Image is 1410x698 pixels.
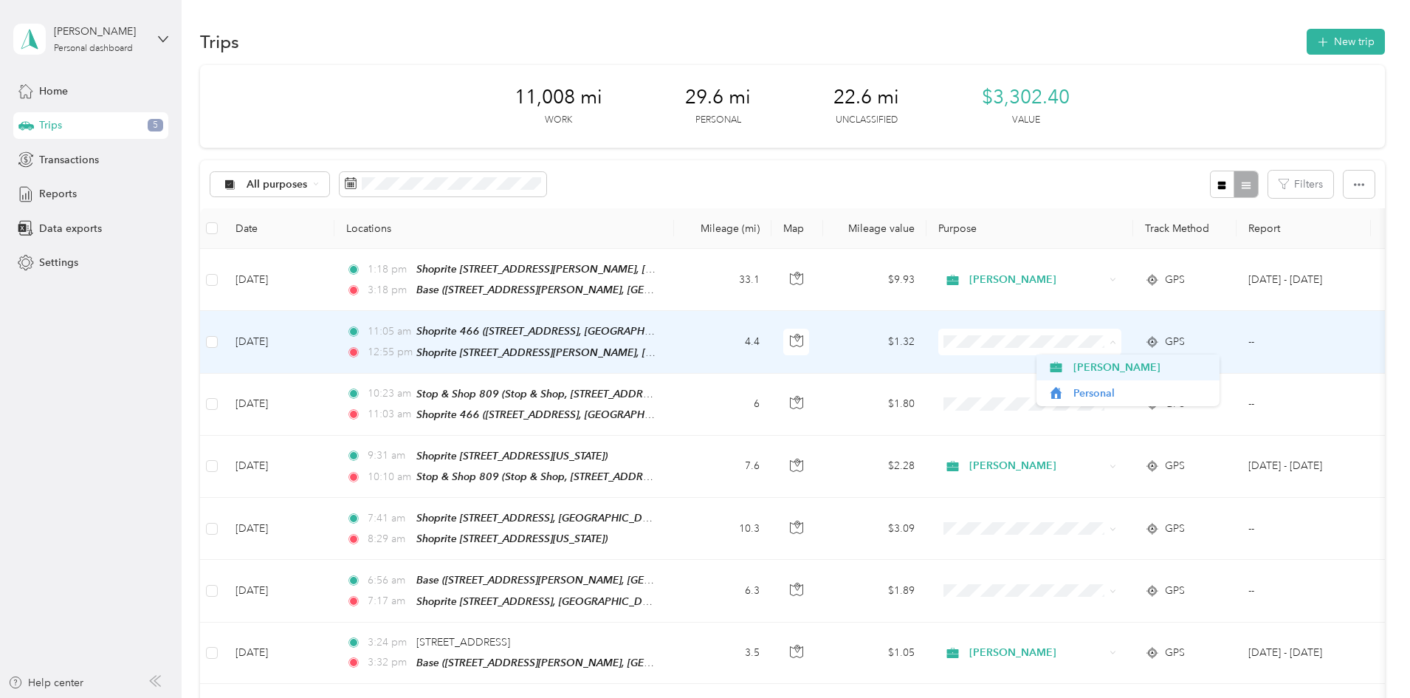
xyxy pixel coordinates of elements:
p: Unclassified [836,114,898,127]
span: Stop & Shop 809 (Stop & Shop, [STREET_ADDRESS], [GEOGRAPHIC_DATA], [US_STATE]) [416,471,833,483]
th: Date [224,208,334,249]
span: Shoprite 466 ([STREET_ADDRESS], [GEOGRAPHIC_DATA], [US_STATE]) [416,325,749,338]
span: Personal [1073,386,1210,401]
td: -- [1237,374,1371,436]
p: Value [1012,114,1040,127]
span: 5 [148,119,163,132]
span: $3,302.40 [982,86,1070,109]
span: 6:56 am [368,572,410,589]
td: $1.05 [823,623,926,684]
span: Base ([STREET_ADDRESS][PERSON_NAME], [GEOGRAPHIC_DATA], [US_STATE]) [416,284,791,296]
td: 3.5 [674,623,771,684]
span: 11,008 mi [515,86,602,109]
span: [PERSON_NAME] [1073,360,1210,375]
span: [PERSON_NAME] [969,458,1104,474]
td: Sep 16 - 30, 2025 [1237,436,1371,498]
button: Help center [8,675,83,691]
td: Sep 16 - 30, 2025 [1237,249,1371,311]
span: GPS [1165,521,1185,537]
span: Base ([STREET_ADDRESS][PERSON_NAME], [GEOGRAPHIC_DATA], [US_STATE]) [416,574,791,586]
span: Transactions [39,152,99,168]
span: 7:17 am [368,593,410,609]
td: [DATE] [224,311,334,373]
span: Trips [39,117,62,133]
th: Report [1237,208,1371,249]
td: 6.3 [674,560,771,622]
button: New trip [1307,29,1385,55]
td: [DATE] [224,436,334,498]
span: Reports [39,186,77,202]
td: Sep 16 - 30, 2025 [1237,623,1371,684]
th: Purpose [926,208,1133,249]
td: [DATE] [224,249,334,311]
span: 1:18 pm [368,261,410,278]
span: 3:18 pm [368,282,410,298]
p: Personal [695,114,741,127]
td: 33.1 [674,249,771,311]
span: Shoprite 466 ([STREET_ADDRESS], [GEOGRAPHIC_DATA], [US_STATE]) [416,408,749,421]
span: GPS [1165,272,1185,288]
span: 3:24 pm [368,634,410,651]
div: Personal dashboard [54,44,133,53]
span: Settings [39,255,78,270]
th: Locations [334,208,674,249]
td: -- [1237,311,1371,373]
span: [STREET_ADDRESS] [416,636,510,649]
div: [PERSON_NAME] [54,24,146,39]
span: [PERSON_NAME] [969,645,1104,661]
td: [DATE] [224,623,334,684]
h1: Trips [200,34,239,49]
p: Work [545,114,572,127]
td: 7.6 [674,436,771,498]
td: $3.09 [823,498,926,560]
span: Shoprite [STREET_ADDRESS][US_STATE]) [416,450,608,462]
span: GPS [1165,583,1185,599]
span: GPS [1165,334,1185,350]
button: Filters [1268,171,1333,198]
span: GPS [1165,645,1185,661]
td: $1.32 [823,311,926,373]
span: [PERSON_NAME] [969,272,1104,288]
span: All purposes [247,179,308,190]
span: 11:05 am [368,324,410,340]
th: Map [771,208,823,249]
span: 10:23 am [368,386,410,402]
span: Base ([STREET_ADDRESS][PERSON_NAME], [GEOGRAPHIC_DATA], [US_STATE]) [416,657,791,669]
td: $1.89 [823,560,926,622]
span: 11:03 am [368,406,410,422]
th: Track Method [1133,208,1237,249]
span: 12:55 pm [368,344,410,360]
span: Shoprite [STREET_ADDRESS], [GEOGRAPHIC_DATA], [US_STATE]) [416,512,723,524]
td: [DATE] [224,498,334,560]
span: 29.6 mi [685,86,751,109]
th: Mileage value [823,208,926,249]
span: 7:41 am [368,510,410,527]
span: 8:29 am [368,531,410,547]
td: 6 [674,374,771,436]
span: 22.6 mi [833,86,899,109]
span: Shoprite [STREET_ADDRESS][PERSON_NAME], [GEOGRAPHIC_DATA], [US_STATE]) [416,346,806,359]
td: $2.28 [823,436,926,498]
iframe: Everlance-gr Chat Button Frame [1327,615,1410,698]
td: -- [1237,560,1371,622]
span: 3:32 pm [368,654,410,671]
td: $1.80 [823,374,926,436]
td: 10.3 [674,498,771,560]
td: 4.4 [674,311,771,373]
span: 10:10 am [368,469,410,485]
span: Home [39,83,68,99]
span: 9:31 am [368,448,410,464]
td: $9.93 [823,249,926,311]
th: Mileage (mi) [674,208,771,249]
td: [DATE] [224,374,334,436]
td: -- [1237,498,1371,560]
span: Data exports [39,221,102,236]
span: Shoprite [STREET_ADDRESS], [GEOGRAPHIC_DATA], [US_STATE]) [416,595,723,608]
td: [DATE] [224,560,334,622]
span: GPS [1165,458,1185,474]
span: Shoprite [STREET_ADDRESS][PERSON_NAME], [GEOGRAPHIC_DATA], [US_STATE]) [416,263,806,276]
span: Shoprite [STREET_ADDRESS][US_STATE]) [416,533,608,544]
span: Stop & Shop 809 (Stop & Shop, [STREET_ADDRESS], [GEOGRAPHIC_DATA], [US_STATE]) [416,388,833,400]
